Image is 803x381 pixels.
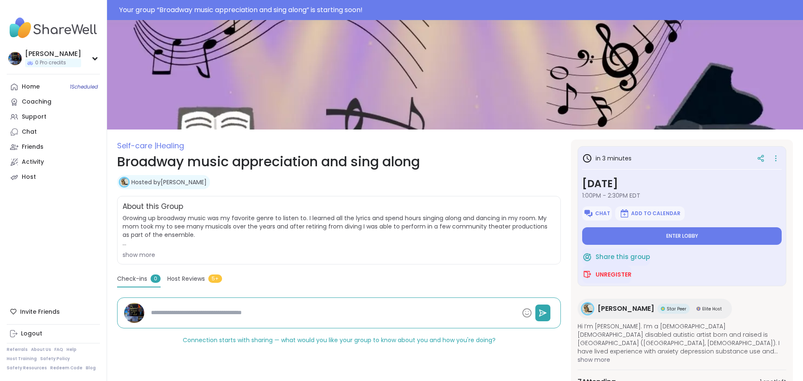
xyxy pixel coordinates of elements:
a: Home1Scheduled [7,79,100,94]
img: ShareWell Nav Logo [7,13,100,43]
a: Friends [7,140,100,155]
a: Safety Policy [40,356,70,362]
div: show more [123,251,555,259]
img: Sheilah [124,303,144,323]
span: 1 Scheduled [70,84,98,90]
button: Chat [582,206,611,221]
div: Invite Friends [7,304,100,319]
button: Unregister [582,266,632,283]
span: Unregister [596,270,632,279]
span: [PERSON_NAME] [598,304,654,314]
span: Enter lobby [666,233,698,239]
a: Coaching [7,94,100,109]
button: Share this group [582,248,650,266]
img: spencer [120,178,128,186]
div: Friends [22,143,43,151]
img: spencer [582,303,593,314]
a: Help [66,347,77,353]
span: 0 Pro credits [35,59,66,66]
img: Elite Host [696,307,701,311]
a: FAQ [54,347,63,353]
span: 1:00PM - 2:30PM EDT [582,191,782,200]
span: 5+ [208,274,222,283]
a: Safety Resources [7,365,47,371]
div: Activity [22,158,44,166]
span: Hi I’m [PERSON_NAME]. I’m a [DEMOGRAPHIC_DATA] [DEMOGRAPHIC_DATA] disabled autistic artist born a... [578,322,786,356]
a: Chat [7,124,100,140]
div: Support [22,113,46,121]
h2: About this Group [123,201,183,212]
span: show more [578,356,786,364]
span: Self-care | [117,140,156,151]
a: Support [7,109,100,124]
div: Your group “ Broadway music appreciation and sing along ” is starting soon! [119,5,798,15]
img: ShareWell Logomark [582,269,592,279]
a: Activity [7,155,100,170]
a: Referrals [7,347,28,353]
a: Host Training [7,356,37,362]
a: Hosted by[PERSON_NAME] [131,178,207,186]
a: Logout [7,326,100,341]
a: Redeem Code [50,365,82,371]
div: Home [22,83,40,91]
img: ShareWell Logomark [619,208,629,218]
h1: Broadway music appreciation and sing along [117,152,561,172]
div: Chat [22,128,37,136]
button: Add to Calendar [615,206,685,221]
span: Healing [156,140,184,151]
span: Check-ins [117,274,147,283]
a: Host [7,170,100,185]
a: spencer[PERSON_NAME]Star PeerStar PeerElite HostElite Host [578,299,732,319]
span: Chat [595,210,610,217]
a: About Us [31,347,51,353]
span: Host Reviews [167,274,205,283]
h3: [DATE] [582,176,782,191]
span: Growing up broadway music was my favorite genre to listen to. I learned all the lyrics and spend ... [123,214,555,247]
span: Add to Calendar [631,210,680,217]
h3: in 3 minutes [582,153,632,163]
img: ShareWell Logomark [583,208,593,218]
img: Star Peer [661,307,665,311]
div: [PERSON_NAME] [25,49,81,58]
div: Host [22,173,36,181]
button: Enter lobby [582,227,782,245]
img: ShareWell Logomark [582,252,592,262]
span: 0 [151,274,161,283]
a: Blog [86,365,96,371]
span: Share this group [596,252,650,262]
img: Sheilah [8,52,22,65]
img: Broadway music appreciation and sing along cover image [107,20,803,130]
div: Coaching [22,98,51,106]
div: Logout [21,330,42,338]
span: Star Peer [667,306,686,312]
span: Elite Host [702,306,722,312]
span: Connection starts with sharing — what would you like your group to know about you and how you're ... [183,336,496,344]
